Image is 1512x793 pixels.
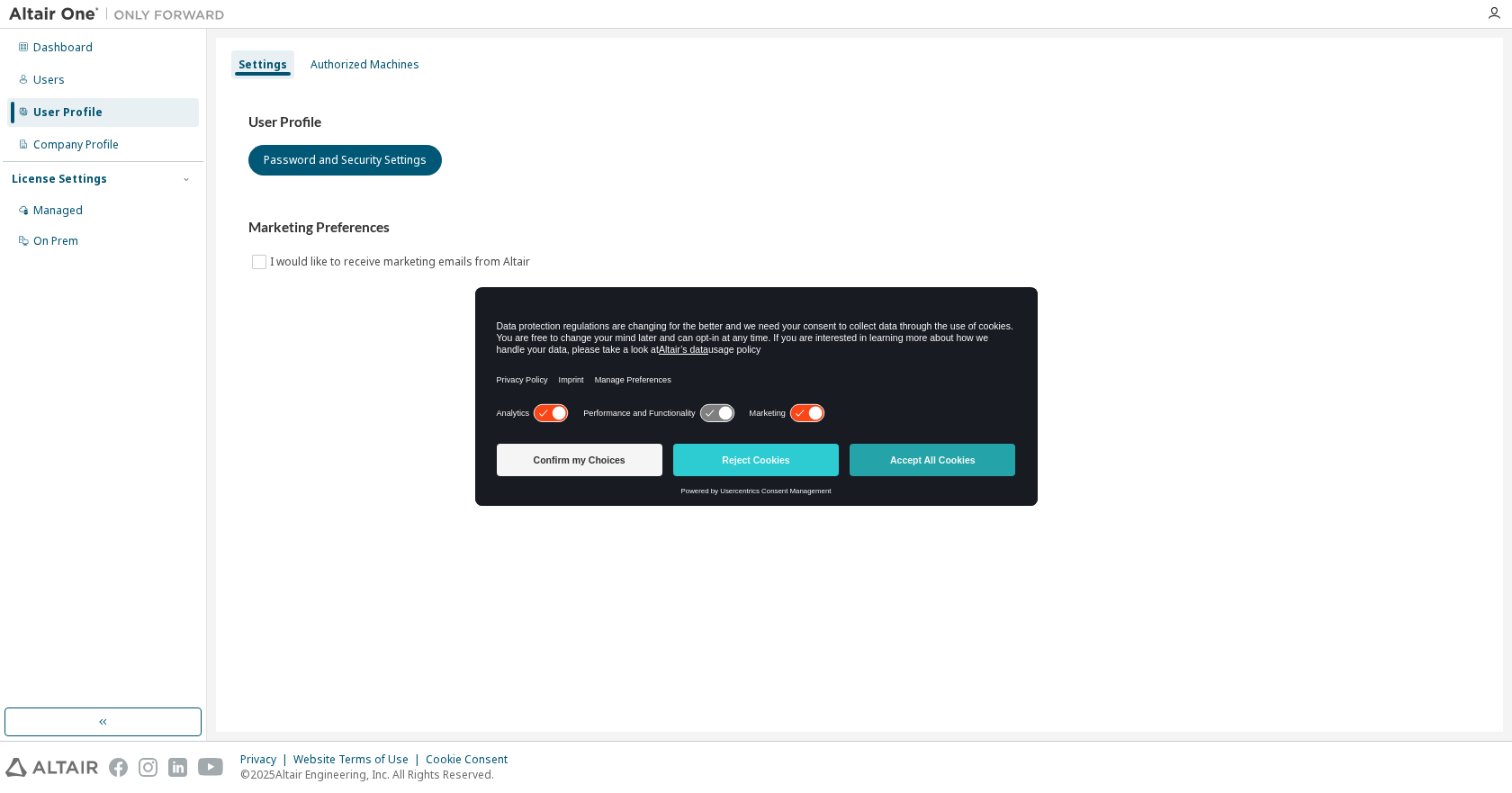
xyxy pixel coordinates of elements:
[9,5,234,23] img: Altair One
[310,58,419,72] div: Authorized Machines
[139,758,157,777] img: instagram.svg
[426,752,518,767] div: Cookie Consent
[248,219,1471,237] h3: Marketing Preferences
[109,758,128,777] img: facebook.svg
[33,105,103,120] div: User Profile
[33,41,93,55] div: Dashboard
[12,172,107,186] div: License Settings
[293,752,426,767] div: Website Terms of Use
[270,251,534,273] label: I would like to receive marketing emails from Altair
[248,145,442,176] button: Password and Security Settings
[33,73,65,87] div: Users
[240,767,518,782] p: © 2025 Altair Engineering, Inc. All Rights Reserved.
[33,138,119,152] div: Company Profile
[33,203,83,218] div: Managed
[168,758,187,777] img: linkedin.svg
[238,58,287,72] div: Settings
[33,234,78,248] div: On Prem
[240,752,293,767] div: Privacy
[198,758,224,777] img: youtube.svg
[248,113,1471,131] h3: User Profile
[5,758,98,777] img: altair_logo.svg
